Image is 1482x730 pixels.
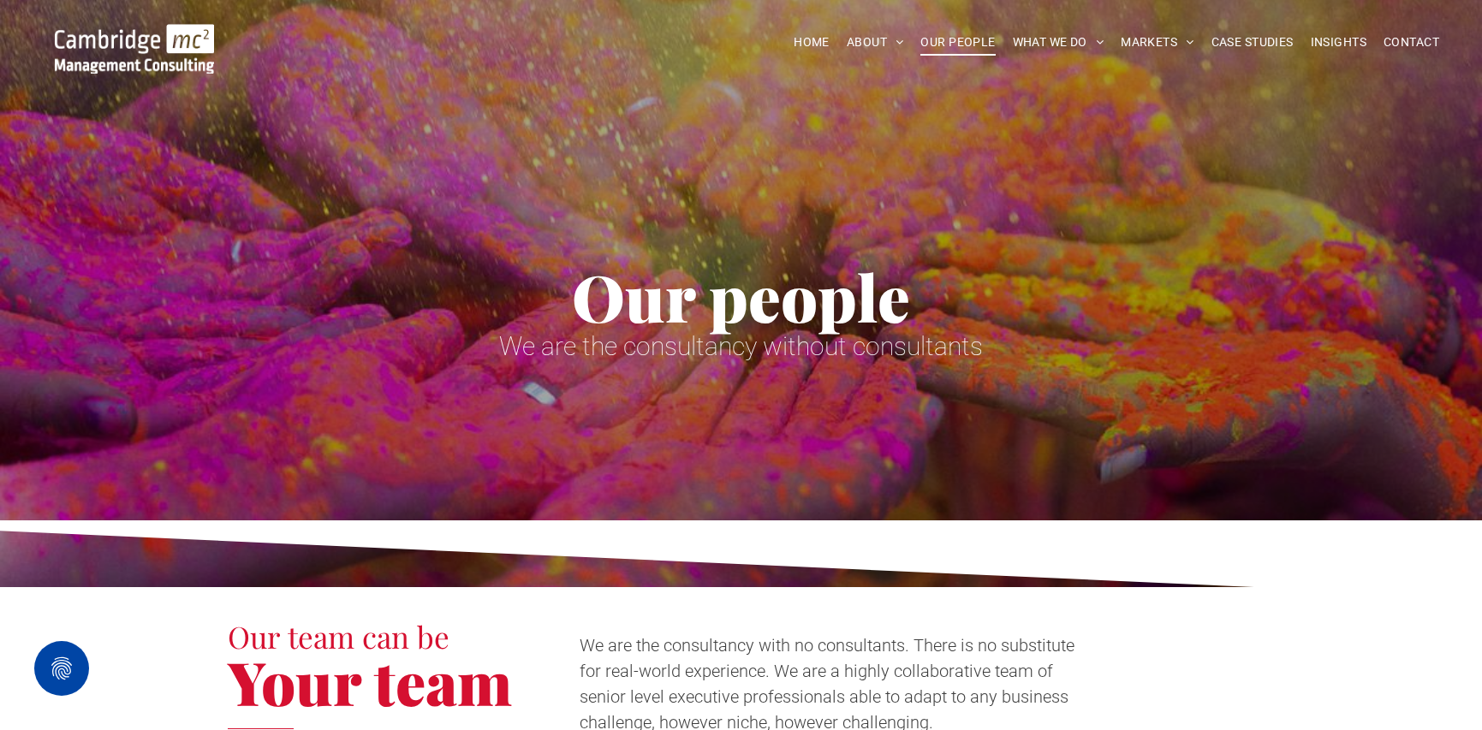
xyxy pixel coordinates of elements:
a: Your Business Transformed | Cambridge Management Consulting [55,27,214,45]
a: ABOUT [838,29,913,56]
a: CONTACT [1375,29,1448,56]
span: Your team [228,641,512,721]
a: OUR PEOPLE [912,29,1003,56]
span: Our people [572,253,910,339]
a: MARKETS [1112,29,1202,56]
a: INSIGHTS [1302,29,1375,56]
span: Our team can be [228,616,449,656]
a: CASE STUDIES [1203,29,1302,56]
a: HOME [785,29,838,56]
a: WHAT WE DO [1004,29,1113,56]
img: Go to Homepage [55,24,214,74]
span: We are the consultancy without consultants [499,331,983,361]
